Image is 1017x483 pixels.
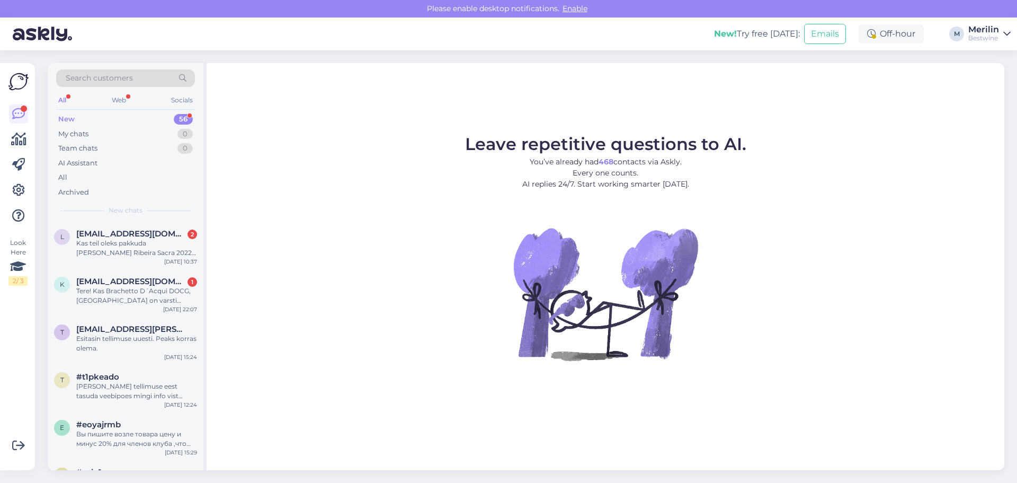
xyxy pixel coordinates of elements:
b: New! [714,29,737,39]
span: Kaijapelt@gmail.com [76,277,186,286]
span: Leave repetitive questions to AI. [465,134,746,154]
div: New [58,114,75,125]
span: L [60,233,64,241]
div: 0 [177,143,193,154]
div: [DATE] 15:29 [165,449,197,456]
span: Search customers [66,73,133,84]
span: Liiskasemets@gmail.com [76,229,186,239]
div: All [56,93,68,107]
div: 0 [177,129,193,139]
span: tiik.carl@gmail.com [76,324,186,334]
div: AI Assistant [58,158,97,169]
span: #zeiq1was [76,468,118,477]
button: Emails [804,24,846,44]
div: Try free [DATE]: [714,28,800,40]
div: Esitasin tellimuse uuesti. Peaks korras olema. [76,334,197,353]
div: [DATE] 22:07 [163,305,197,313]
div: My chats [58,129,88,139]
div: [DATE] 10:37 [164,258,197,266]
div: Look Here [8,238,28,286]
div: Archived [58,187,89,198]
div: Bestwine [968,34,999,42]
div: 2 [188,230,197,239]
div: 1 [188,277,197,287]
div: 2 / 3 [8,276,28,286]
span: #eoyajrmb [76,420,121,429]
div: Tere! Kas Brachetto D´Acqui DOCG, [GEOGRAPHIC_DATA] on varsti [GEOGRAPHIC_DATA] tagasi? Parimateg... [76,286,197,305]
b: 468 [599,157,613,166]
div: Socials [169,93,195,107]
div: 56 [174,114,193,125]
span: e [60,424,64,432]
span: #t1pkeado [76,372,119,382]
div: All [58,172,67,183]
div: Off-hour [859,24,924,43]
div: [DATE] 12:24 [164,401,197,409]
div: Team chats [58,143,97,154]
span: New chats [109,206,142,215]
img: No Chat active [510,198,701,389]
div: [DATE] 15:24 [164,353,197,361]
p: You’ve already had contacts via Askly. Every one counts. AI replies 24/7. Start working smarter [... [465,156,746,190]
div: Merilin [968,25,999,34]
span: t [60,376,64,384]
span: K [60,280,65,288]
div: Вы пишите возле товара цену и минус 20% для членов клуба ,что это значит??? [76,429,197,449]
a: MerilinBestwine [968,25,1011,42]
span: Enable [559,4,591,13]
div: [PERSON_NAME] tellimuse eest tasuda veebipoes mingi info vist puudub ei suuda aru saada mis puudub [76,382,197,401]
span: t [60,328,64,336]
img: Askly Logo [8,72,29,92]
div: Web [110,93,128,107]
div: M [949,27,964,41]
div: Kas teil oleks pakkuda [PERSON_NAME] Ribeira Sacra 2022? Tänades, Liis Kasemets [76,239,197,258]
